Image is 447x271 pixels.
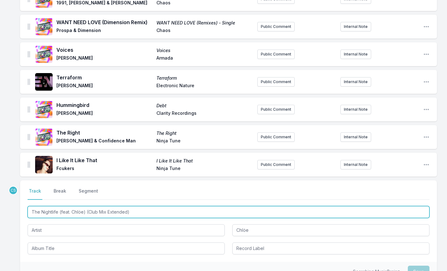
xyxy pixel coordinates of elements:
[423,134,429,140] button: Open playlist item options
[35,128,53,146] img: The Right
[28,51,30,57] img: Drag Handle
[28,162,30,168] img: Drag Handle
[257,50,295,59] button: Public Comment
[156,103,253,109] span: Debt
[56,157,153,164] span: I Like It Like That
[156,47,253,54] span: Voices
[257,160,295,169] button: Public Comment
[28,242,225,254] input: Album Title
[257,77,295,87] button: Public Comment
[232,224,429,236] input: Featured Artist(s), comma separated
[257,105,295,114] button: Public Comment
[156,82,253,90] span: Electronic Nature
[28,79,30,85] img: Drag Handle
[56,110,153,118] span: [PERSON_NAME]
[35,101,53,118] img: Debt
[340,105,371,114] button: Internal Note
[156,158,253,164] span: I Like It Like That
[35,18,53,35] img: WANT NEED LOVE (Remixes) - Single
[257,22,295,31] button: Public Comment
[340,132,371,142] button: Internal Note
[56,101,153,109] span: Hummingbird
[56,55,153,62] span: [PERSON_NAME]
[156,20,253,26] span: WANT NEED LOVE (Remixes) - Single
[423,51,429,57] button: Open playlist item options
[28,134,30,140] img: Drag Handle
[56,46,153,54] span: Voices
[232,242,429,254] input: Record Label
[56,74,153,81] span: Terraform
[28,188,42,200] button: Track
[35,73,53,91] img: Terraform
[56,19,153,26] span: WANT NEED LOVE (Dimension Remix)
[257,132,295,142] button: Public Comment
[156,165,253,173] span: Ninja Tune
[423,79,429,85] button: Open playlist item options
[156,27,253,35] span: Chaos
[9,186,18,195] p: Candace Silva
[340,160,371,169] button: Internal Note
[156,55,253,62] span: Armada
[28,224,225,236] input: Artist
[56,165,153,173] span: Fcukers
[156,110,253,118] span: Clarity Recordings
[35,45,53,63] img: Voices
[28,106,30,113] img: Drag Handle
[35,156,53,173] img: I Like It Like That
[77,188,99,200] button: Segment
[423,24,429,30] button: Open playlist item options
[28,24,30,30] img: Drag Handle
[340,77,371,87] button: Internal Note
[56,27,153,35] span: Prospa & Dimension
[340,50,371,59] button: Internal Note
[28,206,429,218] input: Track Title
[56,82,153,90] span: [PERSON_NAME]
[156,138,253,145] span: Ninja Tune
[52,188,67,200] button: Break
[156,75,253,81] span: Terraform
[56,138,153,145] span: [PERSON_NAME] & Confidence Man
[423,162,429,168] button: Open playlist item options
[423,106,429,113] button: Open playlist item options
[340,22,371,31] button: Internal Note
[156,130,253,136] span: The Right
[56,129,153,136] span: The Right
